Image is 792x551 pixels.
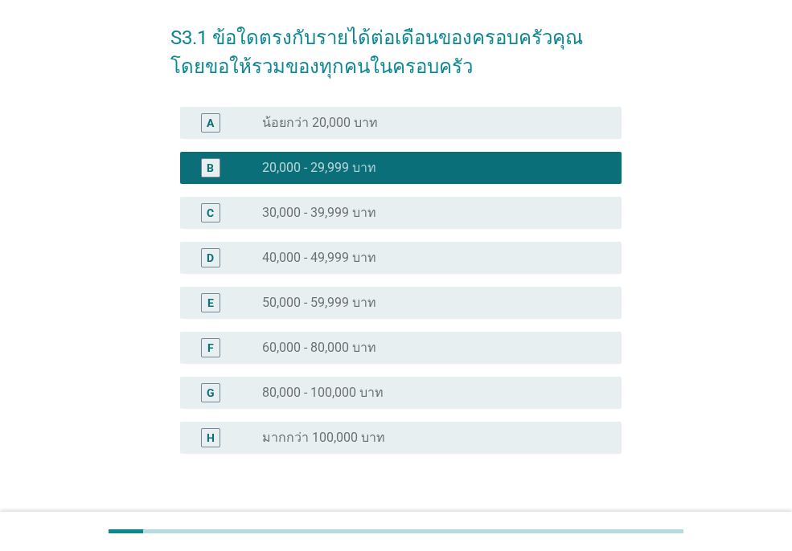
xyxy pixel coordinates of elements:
[262,295,376,311] label: 50,000 - 59,999 บาท
[170,7,622,81] h2: S3.1 ข้อใดตรงกับรายได้ต่อเดือนของครอบครัวคุณ โดยขอให้รวมของทุกคนในครอบครัว
[262,430,385,446] label: มากกว่า 100,000 บาท
[262,205,376,221] label: 30,000 - 39,999 บาท
[207,429,215,446] div: H
[262,385,384,401] label: 80,000 - 100,000 บาท
[207,294,214,311] div: E
[207,384,215,401] div: G
[262,250,376,266] label: 40,000 - 49,999 บาท
[207,339,214,356] div: F
[207,204,214,221] div: C
[262,115,378,131] label: น้อยกว่า 20,000 บาท
[262,340,376,356] label: 60,000 - 80,000 บาท
[207,249,214,266] div: D
[262,160,376,176] label: 20,000 - 29,999 บาท
[207,159,214,176] div: B
[207,114,214,131] div: A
